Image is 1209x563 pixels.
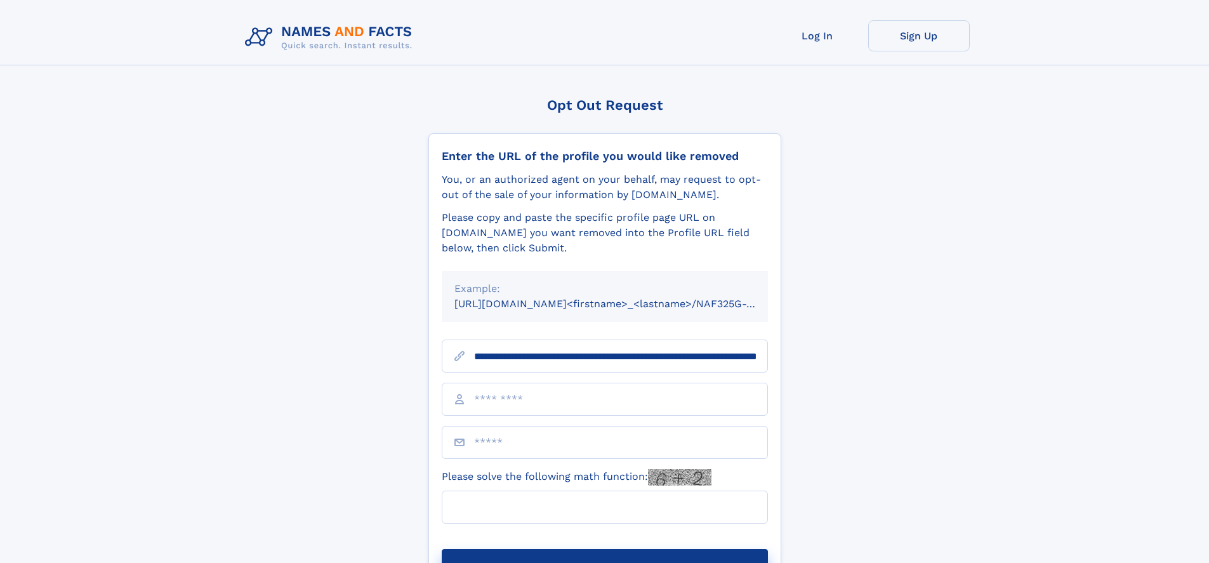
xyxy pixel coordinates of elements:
[868,20,970,51] a: Sign Up
[428,97,781,113] div: Opt Out Request
[454,281,755,296] div: Example:
[240,20,423,55] img: Logo Names and Facts
[442,469,711,486] label: Please solve the following math function:
[442,149,768,163] div: Enter the URL of the profile you would like removed
[767,20,868,51] a: Log In
[442,172,768,202] div: You, or an authorized agent on your behalf, may request to opt-out of the sale of your informatio...
[454,298,792,310] small: [URL][DOMAIN_NAME]<firstname>_<lastname>/NAF325G-xxxxxxxx
[442,210,768,256] div: Please copy and paste the specific profile page URL on [DOMAIN_NAME] you want removed into the Pr...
